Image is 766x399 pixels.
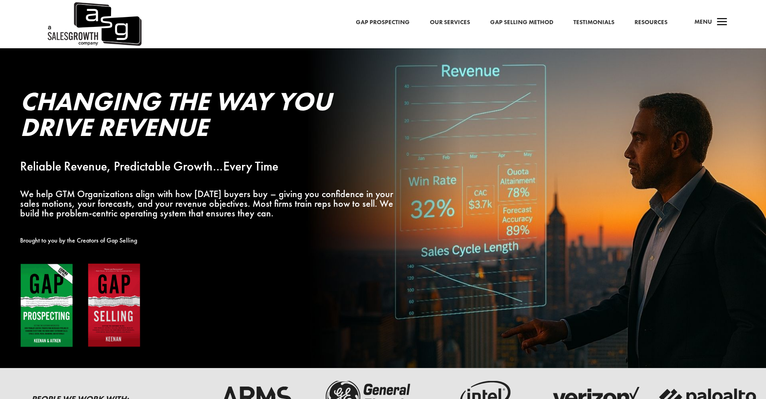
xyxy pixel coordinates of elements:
a: Gap Selling Method [490,17,553,28]
a: Resources [635,17,667,28]
a: Testimonials [573,17,614,28]
a: Gap Prospecting [356,17,410,28]
p: We help GTM Organizations align with how [DATE] buyers buy – giving you confidence in your sales ... [20,189,396,218]
h2: Changing the Way You Drive Revenue [20,88,396,144]
a: Our Services [430,17,470,28]
span: a [714,14,730,31]
span: Menu [694,18,712,26]
p: Brought to you by the Creators of Gap Selling [20,236,396,245]
p: Reliable Revenue, Predictable Growth…Every Time [20,162,396,171]
img: Gap Books [20,263,141,348]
